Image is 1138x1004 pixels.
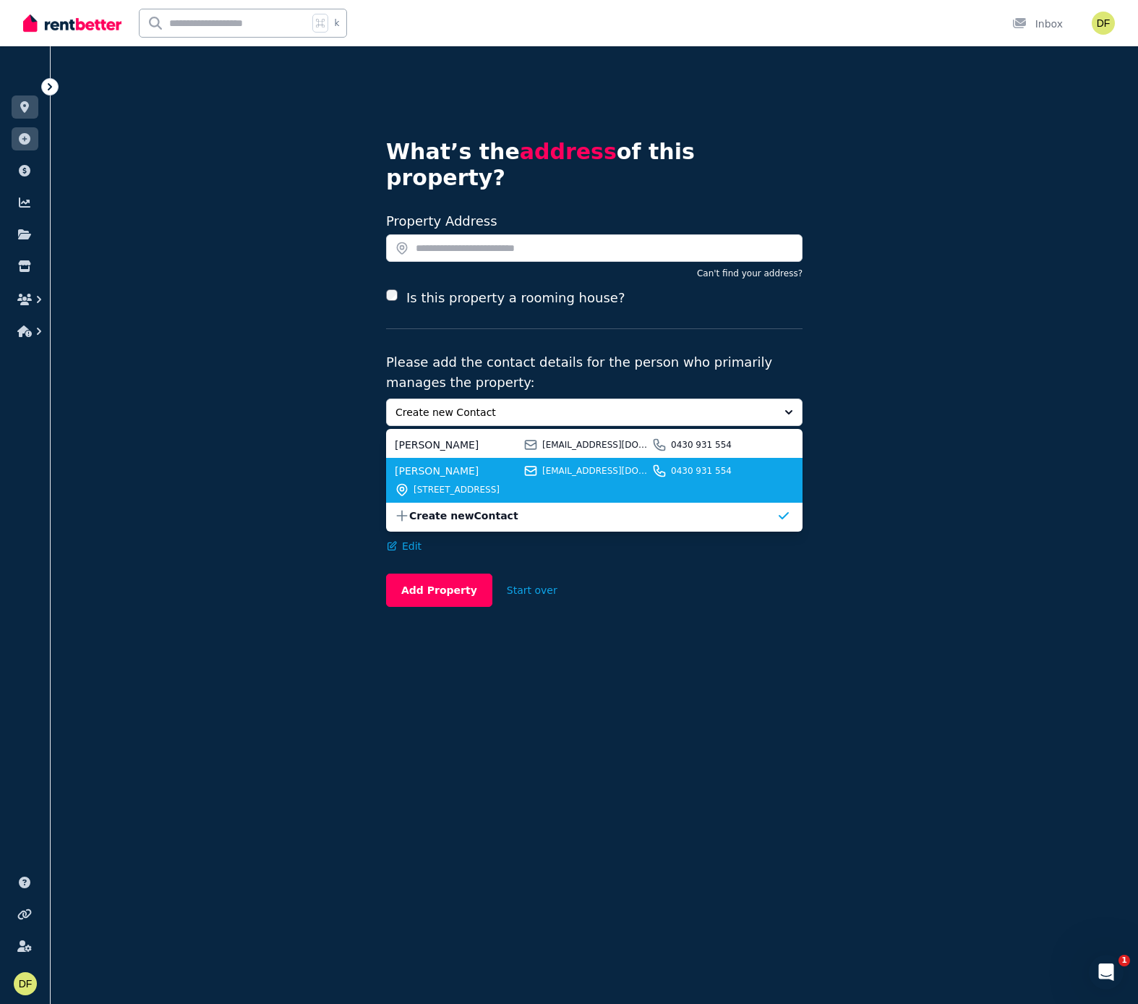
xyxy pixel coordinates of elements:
[402,539,422,553] span: Edit
[1012,17,1063,31] div: Inbox
[386,539,422,553] button: Edit
[386,139,803,191] h4: What’s the of this property?
[542,439,648,451] span: [EMAIL_ADDRESS][DOMAIN_NAME]
[386,574,492,607] button: Add Property
[1118,955,1130,966] span: 1
[542,465,648,477] span: [EMAIL_ADDRESS][DOMAIN_NAME]
[671,439,777,451] span: 0430 931 554
[395,438,519,452] span: [PERSON_NAME]
[414,484,777,495] span: [STREET_ADDRESS]
[1092,12,1115,35] img: David Feng
[409,509,777,523] span: Create new Contact
[395,464,519,478] span: [PERSON_NAME]
[1089,955,1124,990] iframe: Intercom live chat
[520,139,617,164] span: address
[697,268,803,279] button: Can't find your address?
[23,12,121,34] img: RentBetter
[386,399,803,426] button: Create new Contact
[14,972,37,995] img: David Feng
[386,429,803,532] ul: Create new Contact
[671,465,777,477] span: 0430 931 554
[386,352,803,393] p: Please add the contact details for the person who primarily manages the property:
[406,288,625,308] label: Is this property a rooming house?
[492,574,572,606] button: Start over
[386,213,497,229] label: Property Address
[334,17,339,29] span: k
[395,405,773,420] span: Create new Contact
